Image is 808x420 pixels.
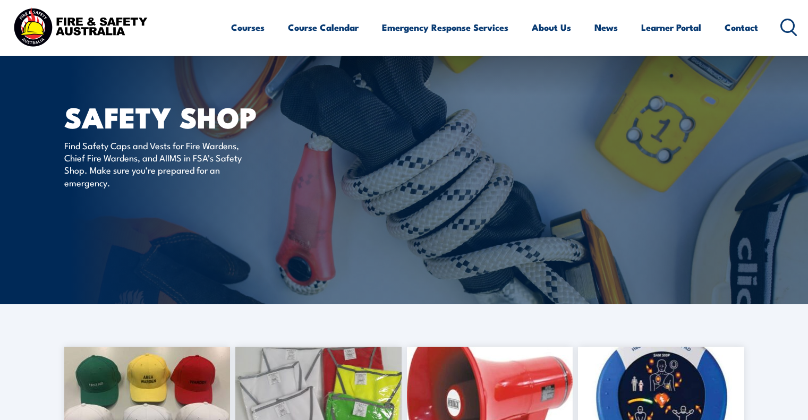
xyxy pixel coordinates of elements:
h1: SAFETY SHOP [64,104,327,129]
a: Learner Portal [641,13,701,41]
a: Emergency Response Services [382,13,508,41]
p: Find Safety Caps and Vests for Fire Wardens, Chief Fire Wardens, and AIIMS in FSA’s Safety Shop. ... [64,139,258,189]
a: News [594,13,618,41]
a: About Us [532,13,571,41]
a: Contact [725,13,758,41]
a: Courses [231,13,265,41]
a: Course Calendar [288,13,359,41]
